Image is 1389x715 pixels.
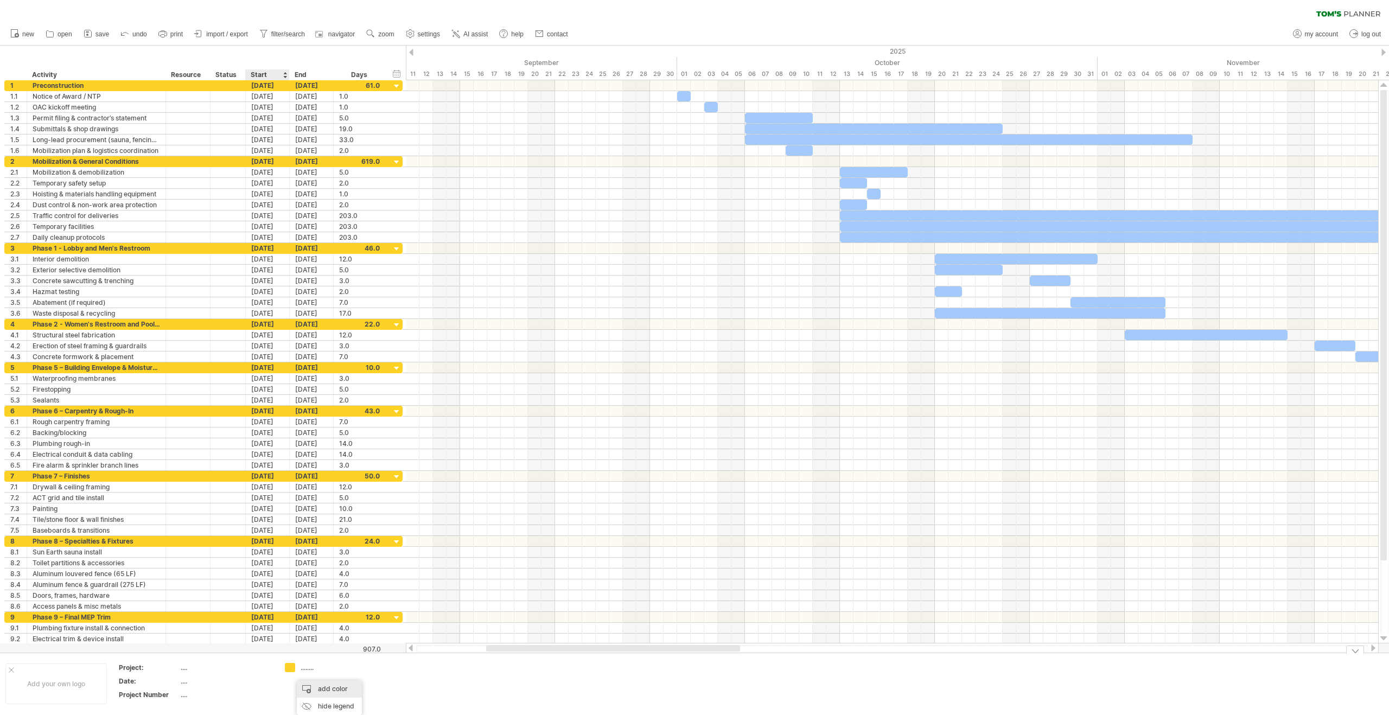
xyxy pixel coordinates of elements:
[10,243,27,253] div: 3
[677,57,1098,68] div: October 2025
[10,406,27,416] div: 6
[246,243,290,253] div: [DATE]
[1274,68,1288,80] div: Friday, 14 November 2025
[826,68,840,80] div: Sunday, 12 October 2025
[339,330,380,340] div: 12.0
[32,69,160,80] div: Activity
[33,156,160,167] div: Mobilization & General Conditions
[339,232,380,242] div: 203.0
[339,145,380,156] div: 2.0
[339,265,380,275] div: 5.0
[1057,68,1071,80] div: Wednesday, 29 October 2025
[290,80,334,91] div: [DATE]
[596,68,609,80] div: Thursday, 25 September 2025
[33,438,160,449] div: Plumbing rough-in
[532,27,571,41] a: contact
[1288,68,1301,80] div: Saturday, 15 November 2025
[246,471,290,481] div: [DATE]
[10,232,27,242] div: 2.7
[10,156,27,167] div: 2
[33,80,160,91] div: Preconstruction
[290,373,334,384] div: [DATE]
[339,276,380,286] div: 3.0
[1193,68,1206,80] div: Saturday, 8 November 2025
[290,341,334,351] div: [DATE]
[501,68,514,80] div: Thursday, 18 September 2025
[290,330,334,340] div: [DATE]
[10,493,27,503] div: 7.2
[290,384,334,394] div: [DATE]
[33,210,160,221] div: Traffic control for deliveries
[1233,68,1247,80] div: Tuesday, 11 November 2025
[10,297,27,308] div: 3.5
[33,330,160,340] div: Structural steel fabrication
[43,27,75,41] a: open
[33,135,160,145] div: Long-lead procurement (sauna, fencing, doors, lighting, finishes)
[989,68,1003,80] div: Friday, 24 October 2025
[10,417,27,427] div: 6.1
[1165,68,1179,80] div: Thursday, 6 November 2025
[582,68,596,80] div: Wednesday, 24 September 2025
[33,243,160,253] div: Phase 1 - Lobby and Men's Restroom
[132,30,147,38] span: undo
[33,178,160,188] div: Temporary safety setup
[206,30,248,38] span: import / export
[1290,27,1341,41] a: my account
[10,384,27,394] div: 5.2
[246,373,290,384] div: [DATE]
[10,124,27,134] div: 1.4
[1206,68,1220,80] div: Sunday, 9 November 2025
[1347,27,1384,41] a: log out
[541,68,555,80] div: Sunday, 21 September 2025
[1315,68,1328,80] div: Monday, 17 November 2025
[1260,68,1274,80] div: Thursday, 13 November 2025
[1043,68,1057,80] div: Tuesday, 28 October 2025
[339,286,380,297] div: 2.0
[290,189,334,199] div: [DATE]
[10,471,27,481] div: 7
[569,68,582,80] div: Tuesday, 23 September 2025
[246,341,290,351] div: [DATE]
[433,68,447,80] div: Saturday, 13 September 2025
[1179,68,1193,80] div: Friday, 7 November 2025
[295,69,327,80] div: End
[246,113,290,123] div: [DATE]
[474,68,487,80] div: Tuesday, 16 September 2025
[339,373,380,384] div: 3.0
[487,68,501,80] div: Wednesday, 17 September 2025
[745,68,759,80] div: Monday, 6 October 2025
[10,221,27,232] div: 2.6
[246,124,290,134] div: [DATE]
[1369,68,1382,80] div: Friday, 21 November 2025
[339,210,380,221] div: 203.0
[33,265,160,275] div: Exterior selective demolition
[339,417,380,427] div: 7.0
[1328,68,1342,80] div: Tuesday, 18 November 2025
[33,167,160,177] div: Mobilization & demobilization
[33,124,160,134] div: Submittals & shop drawings
[403,27,443,41] a: settings
[935,68,948,80] div: Monday, 20 October 2025
[1305,30,1338,38] span: my account
[650,68,664,80] div: Monday, 29 September 2025
[290,178,334,188] div: [DATE]
[463,30,488,38] span: AI assist
[33,102,160,112] div: OAC kickoff meeting
[290,276,334,286] div: [DATE]
[33,427,160,438] div: Backing/blocking
[33,319,160,329] div: Phase 2 - Women's Restroom and Pool Deck
[290,427,334,438] div: [DATE]
[10,200,27,210] div: 2.4
[339,395,380,405] div: 2.0
[10,449,27,459] div: 6.4
[948,68,962,80] div: Tuesday, 21 October 2025
[95,30,109,38] span: save
[962,68,976,80] div: Wednesday, 22 October 2025
[290,482,334,492] div: [DATE]
[339,124,380,134] div: 19.0
[1003,68,1016,80] div: Saturday, 25 October 2025
[691,68,704,80] div: Thursday, 2 October 2025
[419,68,433,80] div: Friday, 12 September 2025
[290,319,334,329] div: [DATE]
[22,30,34,38] span: new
